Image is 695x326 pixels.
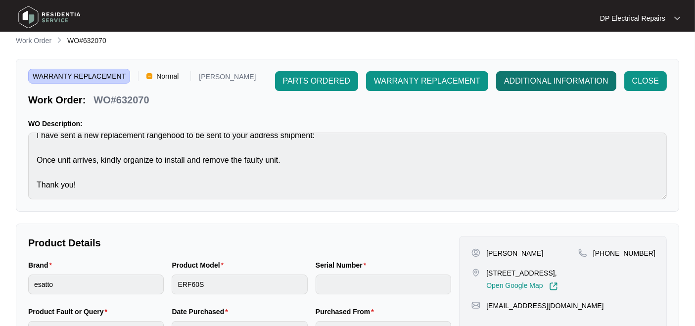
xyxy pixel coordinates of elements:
[15,2,84,32] img: residentia service logo
[275,71,358,91] button: PARTS ORDERED
[146,73,152,79] img: Vercel Logo
[28,236,451,250] p: Product Details
[504,75,608,87] span: ADDITIONAL INFORMATION
[600,13,665,23] p: DP Electrical Repairs
[28,260,56,270] label: Brand
[28,119,667,129] p: WO Description:
[172,260,228,270] label: Product Model
[28,133,667,199] textarea: Fault: buttons on the front of the rangehood have fallen in and is not accessible. Part not in st...
[16,36,51,46] p: Work Order
[316,275,451,294] input: Serial Number
[471,268,480,277] img: map-pin
[624,71,667,91] button: CLOSE
[486,268,557,278] p: [STREET_ADDRESS],
[283,75,350,87] span: PARTS ORDERED
[316,307,378,317] label: Purchased From
[199,73,256,84] p: [PERSON_NAME]
[578,248,587,257] img: map-pin
[593,248,655,258] p: [PHONE_NUMBER]
[632,75,659,87] span: CLOSE
[28,69,130,84] span: WARRANTY REPLACEMENT
[486,248,543,258] p: [PERSON_NAME]
[172,275,307,294] input: Product Model
[366,71,488,91] button: WARRANTY REPLACEMENT
[172,307,232,317] label: Date Purchased
[486,301,603,311] p: [EMAIL_ADDRESS][DOMAIN_NAME]
[496,71,616,91] button: ADDITIONAL INFORMATION
[14,36,53,47] a: Work Order
[549,282,558,291] img: Link-External
[316,260,370,270] label: Serial Number
[93,93,149,107] p: WO#632070
[28,93,86,107] p: Work Order:
[674,16,680,21] img: dropdown arrow
[374,75,480,87] span: WARRANTY REPLACEMENT
[28,307,111,317] label: Product Fault or Query
[152,69,183,84] span: Normal
[55,36,63,44] img: chevron-right
[67,37,106,45] span: WO#632070
[28,275,164,294] input: Brand
[471,248,480,257] img: user-pin
[486,282,557,291] a: Open Google Map
[471,301,480,310] img: map-pin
